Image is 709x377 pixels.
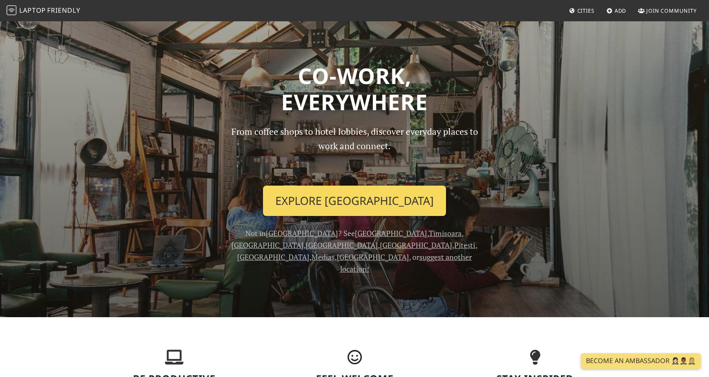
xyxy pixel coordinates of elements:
a: LaptopFriendly LaptopFriendly [7,4,80,18]
span: Friendly [47,6,80,15]
a: Timisoara [429,228,462,238]
a: suggest another location! [340,252,472,274]
a: [GEOGRAPHIC_DATA] [237,252,309,262]
a: Add [603,3,630,18]
a: Explore [GEOGRAPHIC_DATA] [263,186,446,216]
a: Cities [566,3,598,18]
h1: Co-work, Everywhere [89,63,620,115]
a: [GEOGRAPHIC_DATA] [337,252,409,262]
span: Not in ? See , , , , , , , , , or [231,228,477,273]
a: [GEOGRAPHIC_DATA] [380,240,452,250]
a: [GEOGRAPHIC_DATA] [355,228,427,238]
span: Laptop [19,6,46,15]
a: [GEOGRAPHIC_DATA] [231,240,304,250]
a: Join Community [635,3,700,18]
a: [GEOGRAPHIC_DATA] [266,228,338,238]
img: LaptopFriendly [7,5,16,15]
a: Mediaș [311,252,334,262]
a: [GEOGRAPHIC_DATA] [306,240,378,250]
span: Add [615,7,627,14]
a: Pitești [454,240,475,250]
p: From coffee shops to hotel lobbies, discover everyday places to work and connect. [224,125,485,179]
span: Join Community [646,7,697,14]
span: Cities [577,7,595,14]
a: Become an Ambassador 🤵🏻‍♀️🤵🏾‍♂️🤵🏼‍♀️ [581,353,701,369]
